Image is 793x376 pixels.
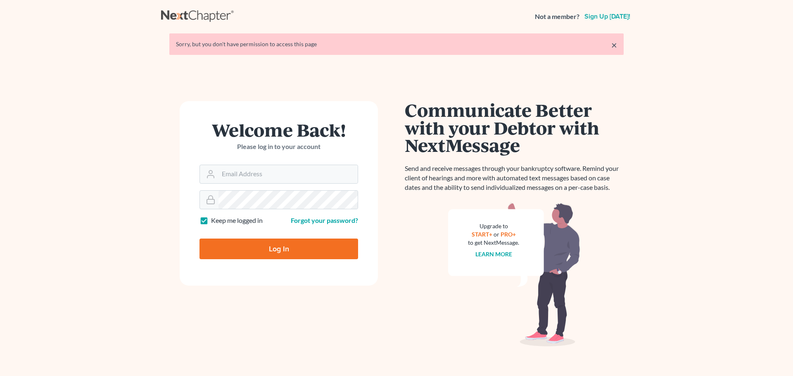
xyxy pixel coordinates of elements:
h1: Welcome Back! [199,121,358,139]
p: Send and receive messages through your bankruptcy software. Remind your client of hearings and mo... [405,164,624,192]
a: × [611,40,617,50]
strong: Not a member? [535,12,579,21]
div: Upgrade to [468,222,519,230]
label: Keep me logged in [211,216,263,225]
input: Log In [199,239,358,259]
p: Please log in to your account [199,142,358,151]
a: START+ [472,231,492,238]
a: Learn more [475,251,512,258]
a: PRO+ [501,231,516,238]
h1: Communicate Better with your Debtor with NextMessage [405,101,624,154]
img: nextmessage_bg-59042aed3d76b12b5cd301f8e5b87938c9018125f34e5fa2b7a6b67550977c72.svg [448,202,580,347]
a: Sign up [DATE]! [583,13,632,20]
span: or [494,231,499,238]
a: Forgot your password? [291,216,358,224]
div: Sorry, but you don't have permission to access this page [176,40,617,48]
input: Email Address [218,165,358,183]
div: to get NextMessage. [468,239,519,247]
